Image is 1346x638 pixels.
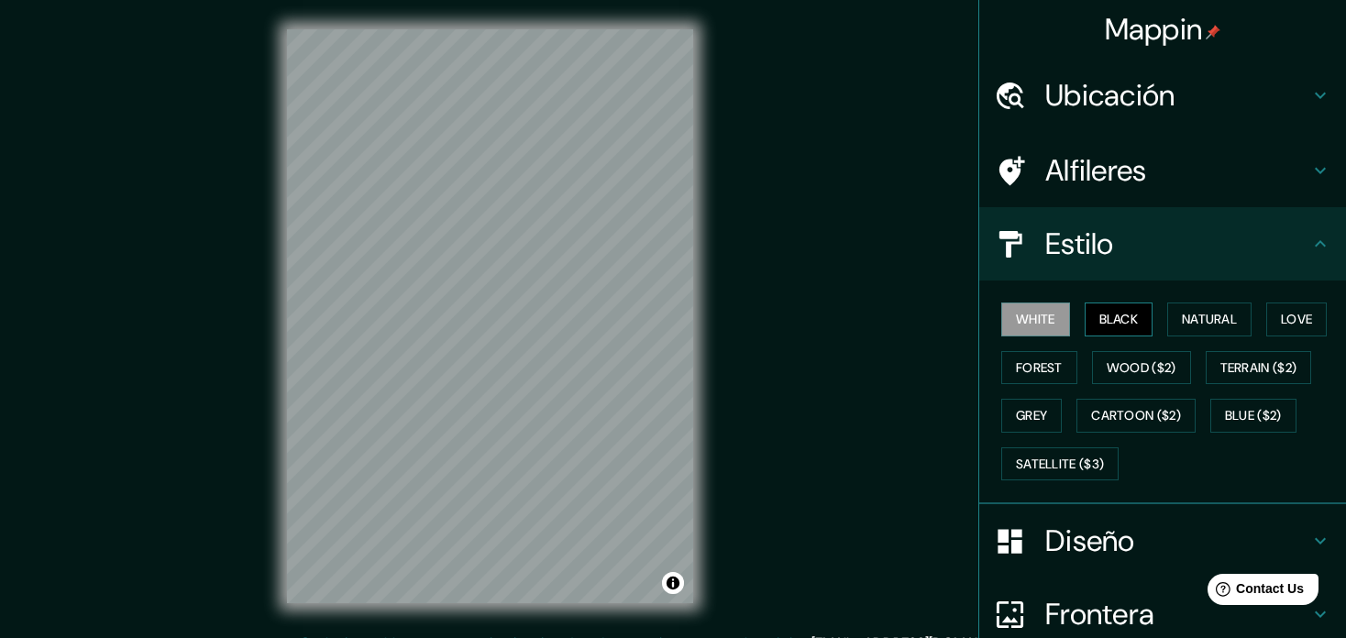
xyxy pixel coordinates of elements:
[287,29,693,603] canvas: Map
[979,59,1346,132] div: Ubicación
[1105,11,1221,48] h4: Mappin
[1045,77,1309,114] h4: Ubicación
[1045,225,1309,262] h4: Estilo
[1167,302,1252,336] button: Natural
[1206,351,1312,385] button: Terrain ($2)
[1045,152,1309,189] h4: Alfileres
[1085,302,1153,336] button: Black
[1076,399,1196,433] button: Cartoon ($2)
[1045,522,1309,559] h4: Diseño
[1001,302,1070,336] button: White
[979,504,1346,577] div: Diseño
[1001,447,1119,481] button: Satellite ($3)
[979,207,1346,280] div: Estilo
[1266,302,1327,336] button: Love
[1045,596,1309,632] h4: Frontera
[1210,399,1296,433] button: Blue ($2)
[1183,566,1326,618] iframe: Help widget launcher
[1092,351,1191,385] button: Wood ($2)
[979,134,1346,207] div: Alfileres
[1001,399,1062,433] button: Grey
[662,572,684,594] button: Toggle attribution
[1206,25,1220,39] img: pin-icon.png
[1001,351,1077,385] button: Forest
